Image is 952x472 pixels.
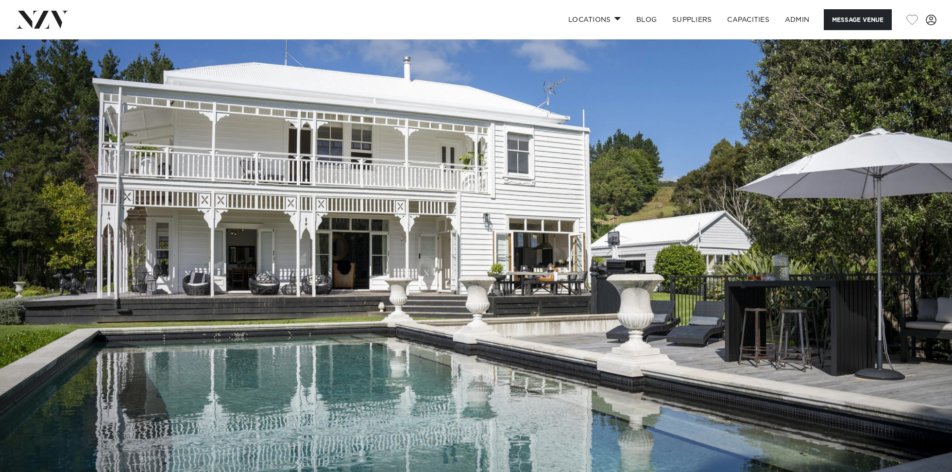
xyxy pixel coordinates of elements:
[719,9,777,30] a: Capacities
[664,9,719,30] a: SUPPLIERS
[16,11,68,28] img: nzv-logo.png
[629,9,664,30] a: BLOG
[561,9,629,30] a: Locations
[777,9,817,30] a: ADMIN
[824,9,892,30] button: Message Venue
